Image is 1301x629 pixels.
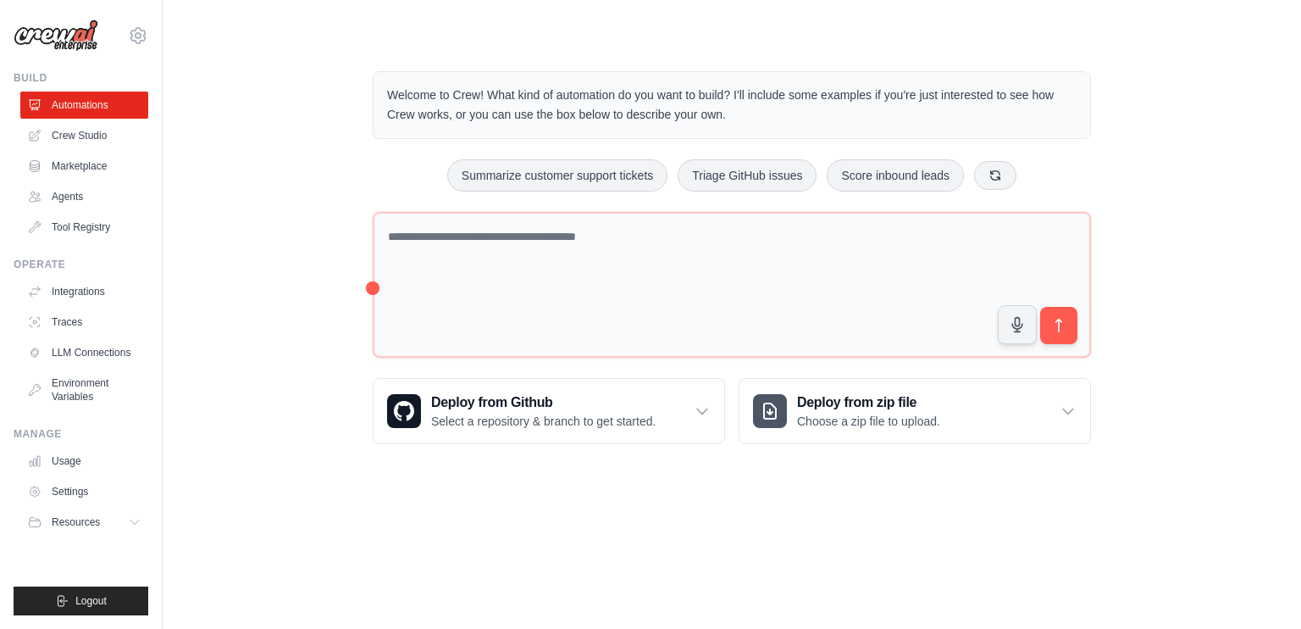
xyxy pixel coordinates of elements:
[14,71,148,85] div: Build
[797,413,940,430] p: Choose a zip file to upload.
[20,153,148,180] a: Marketplace
[20,509,148,536] button: Resources
[52,515,100,529] span: Resources
[431,392,656,413] h3: Deploy from Github
[20,370,148,410] a: Environment Variables
[431,413,656,430] p: Select a repository & branch to get started.
[20,448,148,475] a: Usage
[20,122,148,149] a: Crew Studio
[20,309,148,336] a: Traces
[827,159,964,192] button: Score inbound leads
[447,159,667,192] button: Summarize customer support tickets
[20,478,148,505] a: Settings
[20,92,148,119] a: Automations
[14,258,148,271] div: Operate
[387,86,1077,125] p: Welcome to Crew! What kind of automation do you want to build? I'll include some examples if you'...
[797,392,940,413] h3: Deploy from zip file
[678,159,817,192] button: Triage GitHub issues
[14,587,148,615] button: Logout
[20,339,148,366] a: LLM Connections
[20,183,148,210] a: Agents
[14,19,98,52] img: Logo
[20,278,148,305] a: Integrations
[20,214,148,241] a: Tool Registry
[14,427,148,441] div: Manage
[75,594,107,608] span: Logout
